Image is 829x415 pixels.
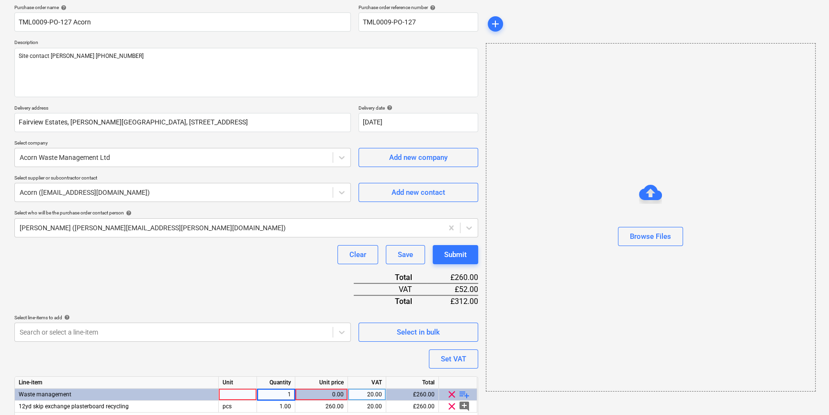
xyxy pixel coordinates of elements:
[446,401,458,412] span: clear
[358,113,478,132] input: Delivery date not specified
[358,323,478,342] button: Select in bulk
[14,105,351,113] p: Delivery address
[358,12,478,32] input: Reference number
[358,148,478,167] button: Add new company
[295,377,348,389] div: Unit price
[459,401,470,412] span: add_comment
[19,403,129,410] span: 12yd skip exchange plasterboard recycling
[19,391,71,398] span: Waste management
[386,245,425,264] button: Save
[337,245,378,264] button: Clear
[348,377,386,389] div: VAT
[352,401,382,413] div: 20.00
[15,377,219,389] div: Line-item
[354,295,427,307] div: Total
[427,295,478,307] div: £312.00
[618,227,683,246] button: Browse Files
[124,210,132,216] span: help
[389,151,448,164] div: Add new company
[429,349,478,369] button: Set VAT
[428,5,436,11] span: help
[392,186,445,199] div: Add new contact
[14,175,351,183] p: Select supplier or subcontractor contact
[14,113,351,132] input: Delivery address
[14,12,351,32] input: Document name
[630,230,671,243] div: Browse Files
[397,326,440,338] div: Select in bulk
[219,377,257,389] div: Unit
[299,401,344,413] div: 260.00
[386,401,439,413] div: £260.00
[14,48,478,97] textarea: Site contact [PERSON_NAME] [PHONE_NUMBER]
[62,314,70,320] span: help
[486,43,816,392] div: Browse Files
[14,210,478,216] div: Select who will be the purchase order contact person
[352,389,382,401] div: 20.00
[59,5,67,11] span: help
[261,401,291,413] div: 1.00
[14,39,478,47] p: Description
[441,353,466,365] div: Set VAT
[459,389,470,400] span: playlist_add
[385,105,392,111] span: help
[14,140,351,148] p: Select company
[444,248,467,261] div: Submit
[354,272,427,283] div: Total
[386,377,439,389] div: Total
[358,4,478,11] div: Purchase order reference number
[358,183,478,202] button: Add new contact
[433,245,478,264] button: Submit
[14,314,351,321] div: Select line-items to add
[358,105,478,111] div: Delivery date
[398,248,413,261] div: Save
[349,248,366,261] div: Clear
[14,4,351,11] div: Purchase order name
[257,377,295,389] div: Quantity
[490,18,501,30] span: add
[781,369,829,415] iframe: Chat Widget
[427,272,478,283] div: £260.00
[299,389,344,401] div: 0.00
[427,283,478,295] div: £52.00
[386,389,439,401] div: £260.00
[219,401,257,413] div: pcs
[446,389,458,400] span: clear
[354,283,427,295] div: VAT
